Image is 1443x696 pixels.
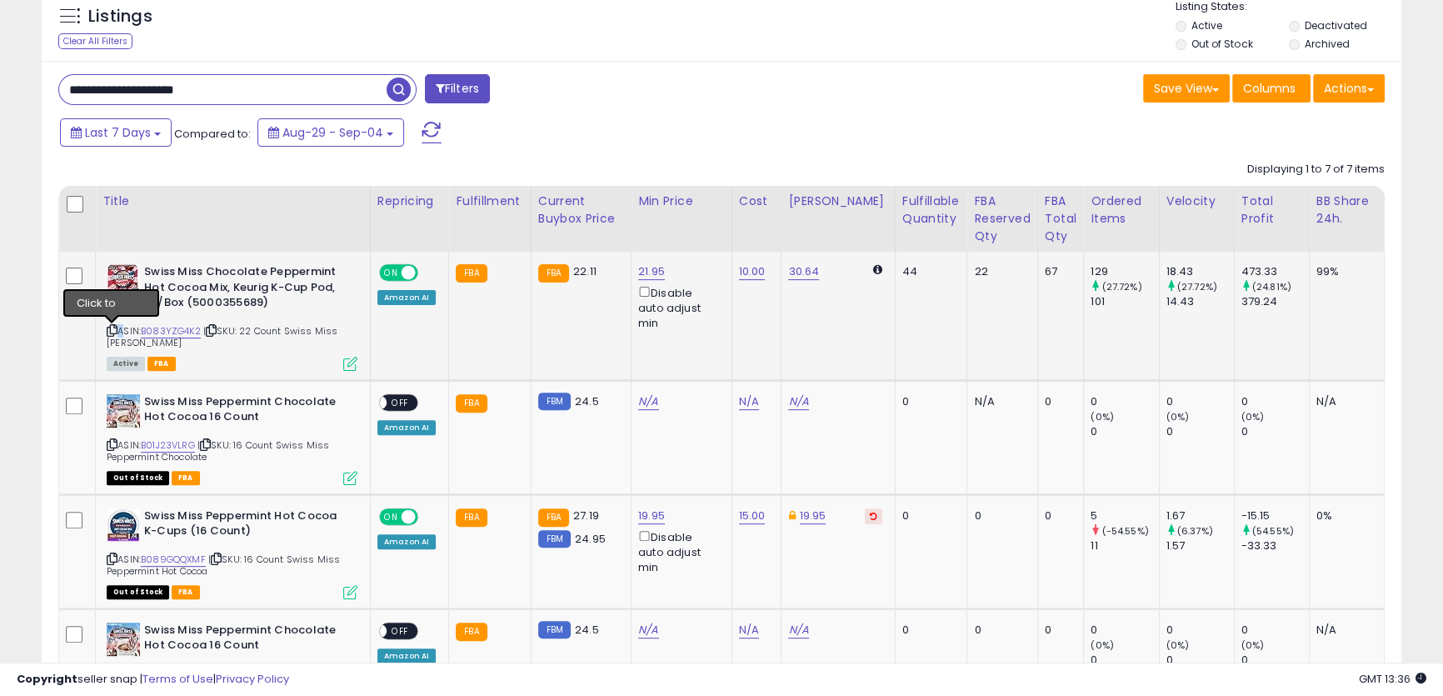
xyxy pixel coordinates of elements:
[107,394,140,428] img: 51dIleYGPJL._SL40_.jpg
[1091,410,1114,423] small: (0%)
[416,509,442,523] span: OFF
[573,508,599,523] span: 27.19
[1191,37,1252,51] label: Out of Stock
[107,264,357,369] div: ASIN:
[1232,74,1311,103] button: Columns
[416,266,442,280] span: OFF
[1166,638,1190,652] small: (0%)
[739,263,766,280] a: 10.00
[974,508,1024,523] div: 0
[1166,538,1234,553] div: 1.57
[788,193,887,210] div: [PERSON_NAME]
[147,357,176,371] span: FBA
[107,623,140,656] img: 51dIleYGPJL._SL40_.jpg
[739,193,775,210] div: Cost
[141,553,206,567] a: B089GQQXMF
[638,508,665,524] a: 19.95
[1091,264,1158,279] div: 129
[216,671,289,687] a: Privacy Policy
[538,621,571,638] small: FBM
[456,623,487,641] small: FBA
[144,264,347,315] b: Swiss Miss Chocolate Peppermint Hot Cocoa Mix, Keurig K-Cup Pod, 22/Box (5000355689)
[573,263,597,279] span: 22.11
[381,509,402,523] span: ON
[107,438,329,463] span: | SKU: 16 Count Swiss Miss Peppermint Chocolate
[575,393,599,409] span: 24.5
[1091,623,1158,638] div: 0
[739,508,766,524] a: 15.00
[141,324,201,338] a: B083YZG4K2
[1166,264,1234,279] div: 18.43
[1316,193,1377,228] div: BB Share 24h.
[107,553,340,578] span: | SKU: 16 Count Swiss Miss Peppermint Hot Cocoa
[377,193,442,210] div: Repricing
[638,263,665,280] a: 21.95
[739,393,759,410] a: N/A
[107,585,169,599] span: All listings that are currently out of stock and unavailable for purchase on Amazon
[1241,264,1309,279] div: 473.33
[1166,508,1234,523] div: 1.67
[1316,508,1371,523] div: 0%
[107,394,357,483] div: ASIN:
[17,672,289,688] div: seller snap | |
[144,508,347,543] b: Swiss Miss Peppermint Hot Cocoa K-Cups (16 Count)
[456,508,487,527] small: FBA
[1247,162,1385,178] div: Displaying 1 to 7 of 7 items
[1091,508,1158,523] div: 5
[85,124,151,141] span: Last 7 Days
[1252,524,1294,538] small: (54.55%)
[1241,538,1309,553] div: -33.33
[538,393,571,410] small: FBM
[456,193,523,210] div: Fulfillment
[538,530,571,548] small: FBM
[141,438,195,453] a: B01J23VLRG
[638,393,658,410] a: N/A
[638,528,719,575] div: Disable auto adjust min
[107,471,169,485] span: All listings that are currently out of stock and unavailable for purchase on Amazon
[902,394,955,409] div: 0
[1166,193,1227,210] div: Velocity
[1045,394,1071,409] div: 0
[1241,424,1309,439] div: 0
[1091,638,1114,652] small: (0%)
[902,264,955,279] div: 44
[282,124,383,141] span: Aug-29 - Sep-04
[1091,294,1158,309] div: 101
[788,622,808,638] a: N/A
[1091,193,1151,228] div: Ordered Items
[1177,280,1217,293] small: (27.72%)
[1177,524,1213,538] small: (6.37%)
[1091,424,1158,439] div: 0
[974,193,1030,245] div: FBA Reserved Qty
[1241,394,1309,409] div: 0
[60,118,172,147] button: Last 7 Days
[974,264,1024,279] div: 22
[788,263,819,280] a: 30.64
[381,266,402,280] span: ON
[107,264,140,298] img: 51d3Z4jiLcL._SL40_.jpg
[58,33,132,49] div: Clear All Filters
[1243,80,1296,97] span: Columns
[1241,294,1309,309] div: 379.24
[1316,394,1371,409] div: N/A
[1241,638,1265,652] small: (0%)
[1166,623,1234,638] div: 0
[142,671,213,687] a: Terms of Use
[107,508,140,542] img: 51xYY6KfuuL._SL40_.jpg
[257,118,404,147] button: Aug-29 - Sep-04
[902,623,955,638] div: 0
[107,508,357,598] div: ASIN:
[788,393,808,410] a: N/A
[1191,18,1222,33] label: Active
[1045,193,1076,245] div: FBA Total Qty
[377,420,436,435] div: Amazon AI
[456,394,487,413] small: FBA
[538,193,624,228] div: Current Buybox Price
[1166,424,1234,439] div: 0
[1101,524,1148,538] small: (-54.55%)
[638,283,719,331] div: Disable auto adjust min
[1166,294,1234,309] div: 14.43
[902,193,961,228] div: Fulfillable Quantity
[456,264,487,283] small: FBA
[1305,37,1350,51] label: Archived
